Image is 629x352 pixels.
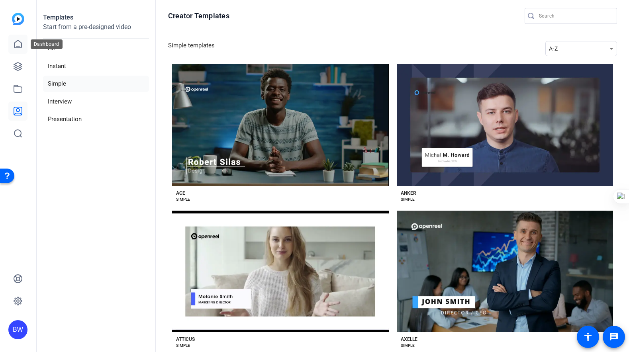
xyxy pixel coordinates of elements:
button: Template image [172,64,389,186]
div: ACE [176,190,185,196]
input: Search [539,11,611,21]
div: SIMPLE [401,196,415,203]
h3: Simple templates [168,41,215,56]
div: SIMPLE [401,342,415,349]
button: Template image [397,64,613,186]
span: A-Z [549,45,558,52]
li: Presentation [43,111,149,127]
div: Dashboard [31,39,63,49]
div: AXELLE [401,336,417,342]
h1: Creator Templates [168,11,229,21]
li: Interview [43,94,149,110]
li: Instant [43,58,149,74]
mat-icon: message [609,332,619,342]
div: ANKER [401,190,416,196]
mat-icon: accessibility [583,332,593,342]
div: BW [8,320,27,339]
li: Simple [43,76,149,92]
div: SIMPLE [176,342,190,349]
div: ATTICUS [176,336,195,342]
li: All [43,40,149,57]
div: SIMPLE [176,196,190,203]
img: blue-gradient.svg [12,13,24,25]
strong: Templates [43,14,73,21]
button: Template image [172,211,389,332]
button: Template image [397,211,613,332]
p: Start from a pre-designed video [43,22,149,39]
